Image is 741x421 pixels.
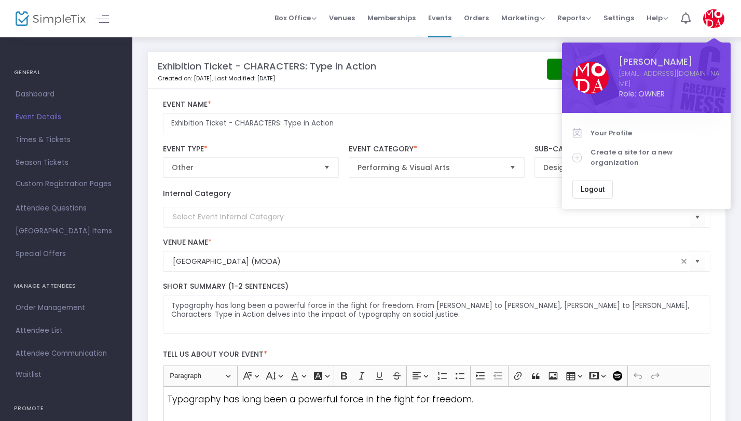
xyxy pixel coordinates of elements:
span: , Last Modified: [DATE] [212,74,275,82]
button: Select [505,158,520,177]
label: Tell us about your event [158,344,716,366]
span: Attendee List [16,324,117,338]
span: Times & Tickets [16,133,117,147]
button: Paragraph [165,368,235,384]
a: Create a site for a new organization [572,143,720,172]
button: Logout [572,180,613,199]
span: Other [172,162,315,173]
span: Marketing [501,13,545,23]
label: Event Category [349,145,525,154]
m-panel-title: Exhibition Ticket - CHARACTERS: Type in Action [158,59,376,73]
span: [GEOGRAPHIC_DATA] Items [16,224,117,238]
label: Internal Category [163,188,231,199]
h4: GENERAL [14,62,118,83]
input: Enter Event Name [163,113,711,134]
p: Created on: [DATE] [158,74,530,83]
span: Events [428,5,451,31]
button: Set as Active [547,59,630,80]
span: Your Profile [591,128,720,138]
span: Logout [581,185,605,193]
span: Design [543,162,687,173]
div: Editor toolbar [163,366,711,386]
h4: MANAGE ATTENDEES [14,276,118,297]
span: Dashboard [16,88,117,101]
span: Settings [603,5,634,31]
input: Select Venue [173,256,678,267]
span: Paragraph [170,370,224,382]
span: Custom Registration Pages [16,179,112,189]
a: Your Profile [572,123,720,143]
span: Attendee Communication [16,347,117,360]
span: Performing & Visual Arts [358,162,501,173]
span: [PERSON_NAME] [619,55,720,68]
span: Memberships [367,5,416,31]
span: Attendee Questions [16,202,117,215]
span: clear [678,255,690,268]
span: Role: OWNER [619,89,720,100]
button: Select [320,158,334,177]
span: Box Office [275,13,317,23]
span: Create a site for a new organization [591,147,720,167]
h4: PROMOTE [14,398,118,419]
span: Season Tickets [16,156,117,170]
a: [EMAIL_ADDRESS][DOMAIN_NAME] [619,68,720,89]
span: Special Offers [16,247,117,261]
span: Waitlist [16,370,42,380]
span: Reports [557,13,591,23]
input: Select Event Internal Category [173,212,691,222]
span: Order Management [16,301,117,315]
span: Typography has long been a powerful force in the fight for freedom. [167,393,473,405]
span: Venues [329,5,355,31]
span: Event Details [16,110,117,124]
label: Event Type [163,145,339,154]
label: Sub-Category [534,145,710,154]
span: Help [647,13,668,23]
span: Orders [464,5,489,31]
button: Select [690,251,705,272]
span: Short Summary (1-2 Sentences) [163,281,289,291]
label: Venue Name [163,238,711,247]
label: Event Name [163,100,711,109]
button: Select [690,206,705,228]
